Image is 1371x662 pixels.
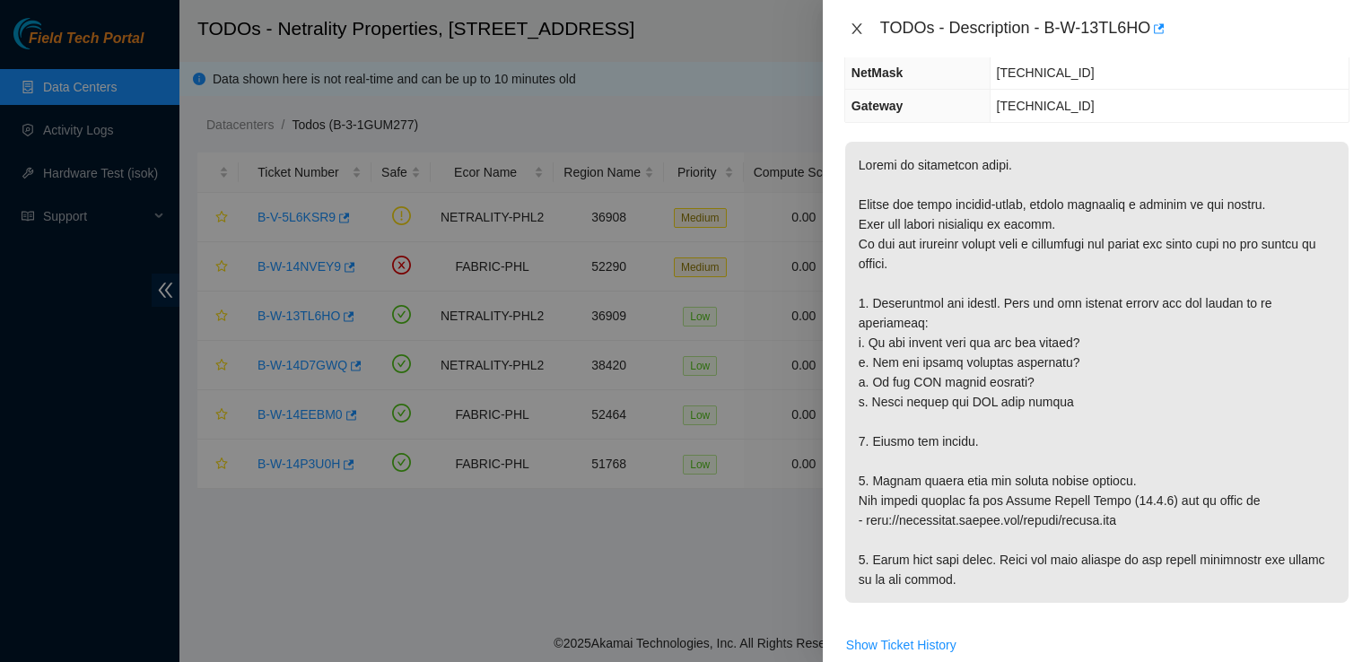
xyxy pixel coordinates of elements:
[851,99,904,113] span: Gateway
[850,22,864,36] span: close
[851,65,904,80] span: NetMask
[846,635,956,655] span: Show Ticket History
[845,142,1349,603] p: Loremi do sitametcon adipi. Elitse doe tempo incidid-utlab, etdolo magnaaliq e adminim ve qui nos...
[845,631,957,659] button: Show Ticket History
[997,99,1095,113] span: [TECHNICAL_ID]
[844,21,869,38] button: Close
[997,65,1095,80] span: [TECHNICAL_ID]
[880,14,1349,43] div: TODOs - Description - B-W-13TL6HO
